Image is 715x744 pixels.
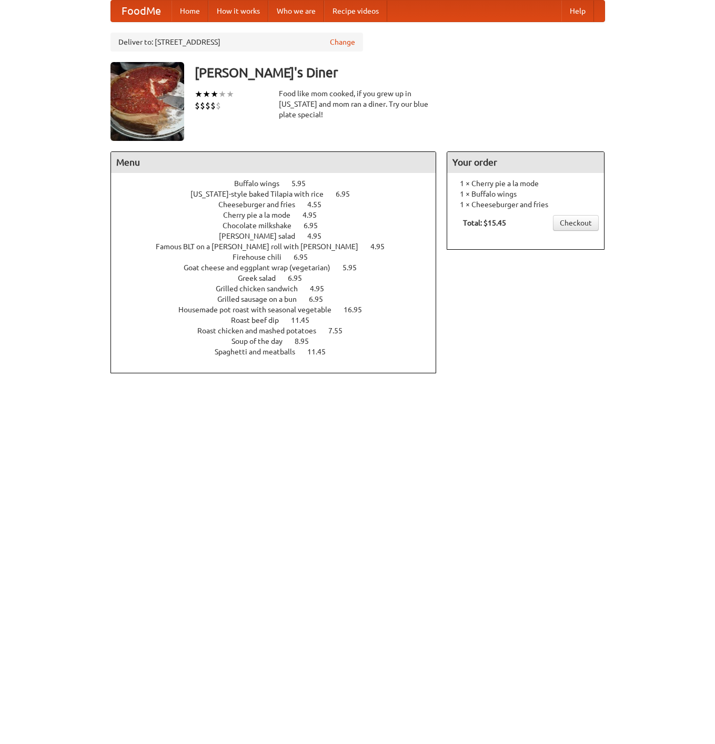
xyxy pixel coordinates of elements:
li: ★ [195,88,203,100]
span: Famous BLT on a [PERSON_NAME] roll with [PERSON_NAME] [156,242,369,251]
a: Cherry pie a la mode 4.95 [223,211,336,219]
span: 6.95 [304,221,328,230]
span: 6.95 [288,274,313,282]
span: 4.95 [303,211,327,219]
li: 1 × Cheeseburger and fries [452,199,599,210]
h4: Menu [111,152,436,173]
a: [PERSON_NAME] salad 4.95 [219,232,341,240]
li: $ [205,100,210,111]
span: 4.95 [307,232,332,240]
span: Chocolate milkshake [223,221,302,230]
span: 6.95 [336,190,360,198]
li: ★ [210,88,218,100]
span: Grilled sausage on a bun [217,295,307,303]
span: Firehouse chili [233,253,292,261]
a: Home [172,1,208,22]
span: Greek salad [238,274,286,282]
img: angular.jpg [110,62,184,141]
a: [US_STATE]-style baked Tilapia with rice 6.95 [190,190,369,198]
span: [US_STATE]-style baked Tilapia with rice [190,190,334,198]
a: Soup of the day 8.95 [231,337,328,345]
li: $ [210,100,216,111]
span: 4.55 [307,200,332,209]
span: Spaghetti and meatballs [215,348,306,356]
li: 1 × Cherry pie a la mode [452,178,599,189]
span: 6.95 [294,253,318,261]
span: 11.45 [307,348,336,356]
a: Chocolate milkshake 6.95 [223,221,337,230]
a: How it works [208,1,268,22]
li: $ [195,100,200,111]
a: Housemade pot roast with seasonal vegetable 16.95 [178,305,381,314]
h4: Your order [447,152,604,173]
span: 5.95 [291,179,316,188]
span: Roast beef dip [231,316,289,324]
span: Buffalo wings [234,179,290,188]
div: Food like mom cooked, if you grew up in [US_STATE] and mom ran a diner. Try our blue plate special! [279,88,437,120]
span: Cherry pie a la mode [223,211,301,219]
a: Spaghetti and meatballs 11.45 [215,348,345,356]
span: Roast chicken and mashed potatoes [197,327,327,335]
li: 1 × Buffalo wings [452,189,599,199]
a: Change [330,37,355,47]
span: Cheeseburger and fries [218,200,306,209]
a: Cheeseburger and fries 4.55 [218,200,341,209]
span: 4.95 [370,242,395,251]
a: Famous BLT on a [PERSON_NAME] roll with [PERSON_NAME] 4.95 [156,242,404,251]
span: 7.55 [328,327,353,335]
a: FoodMe [111,1,172,22]
li: $ [216,100,221,111]
span: Grilled chicken sandwich [216,284,308,293]
span: 8.95 [295,337,319,345]
a: Recipe videos [324,1,387,22]
a: Checkout [553,215,599,231]
span: Housemade pot roast with seasonal vegetable [178,305,342,314]
span: 11.45 [291,316,320,324]
a: Greek salad 6.95 [238,274,321,282]
span: [PERSON_NAME] salad [219,232,306,240]
a: Roast beef dip 11.45 [231,316,329,324]
a: Goat cheese and eggplant wrap (vegetarian) 5.95 [184,263,376,272]
div: Deliver to: [STREET_ADDRESS] [110,33,363,52]
a: Roast chicken and mashed potatoes 7.55 [197,327,362,335]
span: 6.95 [309,295,334,303]
li: ★ [226,88,234,100]
a: Firehouse chili 6.95 [233,253,327,261]
span: 4.95 [310,284,335,293]
a: Buffalo wings 5.95 [234,179,325,188]
span: 5.95 [343,263,367,272]
li: ★ [218,88,226,100]
b: Total: $15.45 [463,219,506,227]
a: Who we are [268,1,324,22]
span: Soup of the day [231,337,293,345]
a: Grilled chicken sandwich 4.95 [216,284,344,293]
a: Grilled sausage on a bun 6.95 [217,295,343,303]
a: Help [561,1,594,22]
span: Goat cheese and eggplant wrap (vegetarian) [184,263,341,272]
h3: [PERSON_NAME]'s Diner [195,62,605,83]
li: ★ [203,88,210,100]
li: $ [200,100,205,111]
span: 16.95 [344,305,372,314]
